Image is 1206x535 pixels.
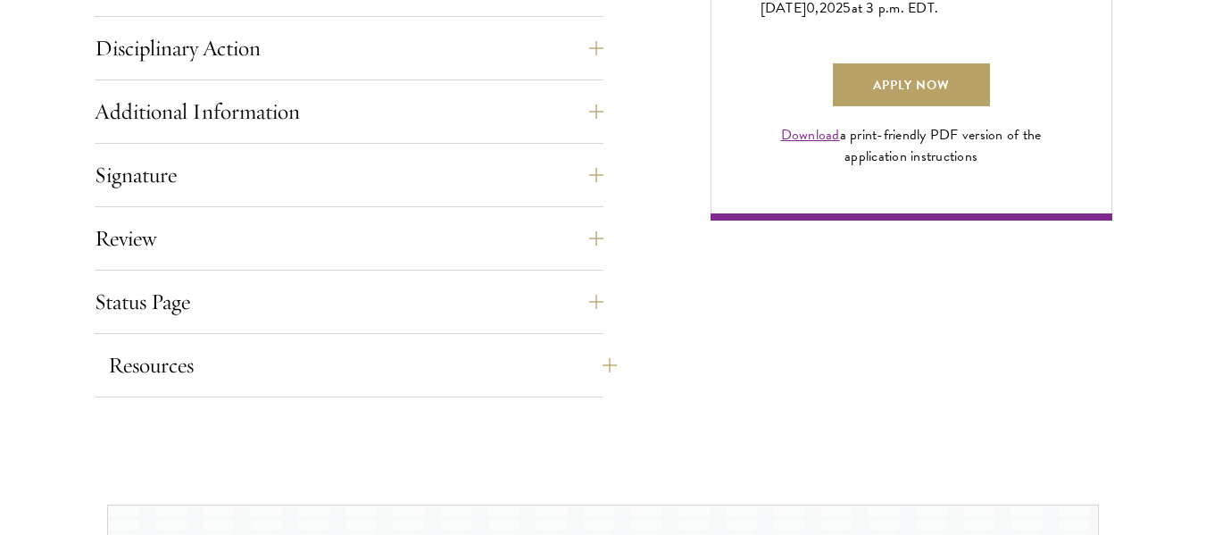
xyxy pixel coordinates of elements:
[95,90,603,133] button: Additional Information
[95,154,603,196] button: Signature
[95,280,603,323] button: Status Page
[95,217,603,260] button: Review
[761,124,1062,167] div: a print-friendly PDF version of the application instructions
[833,63,990,106] a: Apply Now
[95,27,603,70] button: Disciplinary Action
[781,124,840,146] a: Download
[108,344,617,387] button: Resources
